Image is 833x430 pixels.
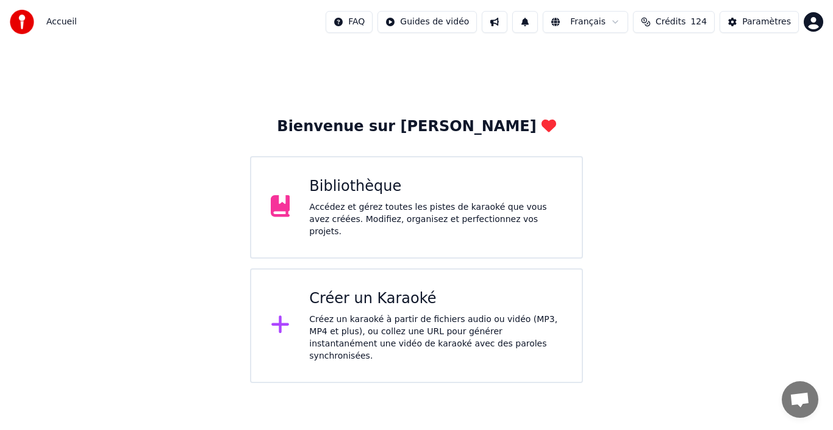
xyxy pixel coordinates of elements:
button: Guides de vidéo [377,11,477,33]
img: youka [10,10,34,34]
button: Paramètres [720,11,799,33]
div: Créez un karaoké à partir de fichiers audio ou vidéo (MP3, MP4 et plus), ou collez une URL pour g... [309,314,562,362]
span: Accueil [46,16,77,28]
div: Créer un Karaoké [309,289,562,309]
span: 124 [690,16,707,28]
div: Accédez et gérez toutes les pistes de karaoké que vous avez créées. Modifiez, organisez et perfec... [309,201,562,238]
div: Paramètres [742,16,791,28]
button: FAQ [326,11,373,33]
div: Bienvenue sur [PERSON_NAME] [277,117,556,137]
div: Bibliothèque [309,177,562,196]
button: Crédits124 [633,11,715,33]
nav: breadcrumb [46,16,77,28]
div: Ouvrir le chat [782,381,818,418]
span: Crédits [656,16,685,28]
